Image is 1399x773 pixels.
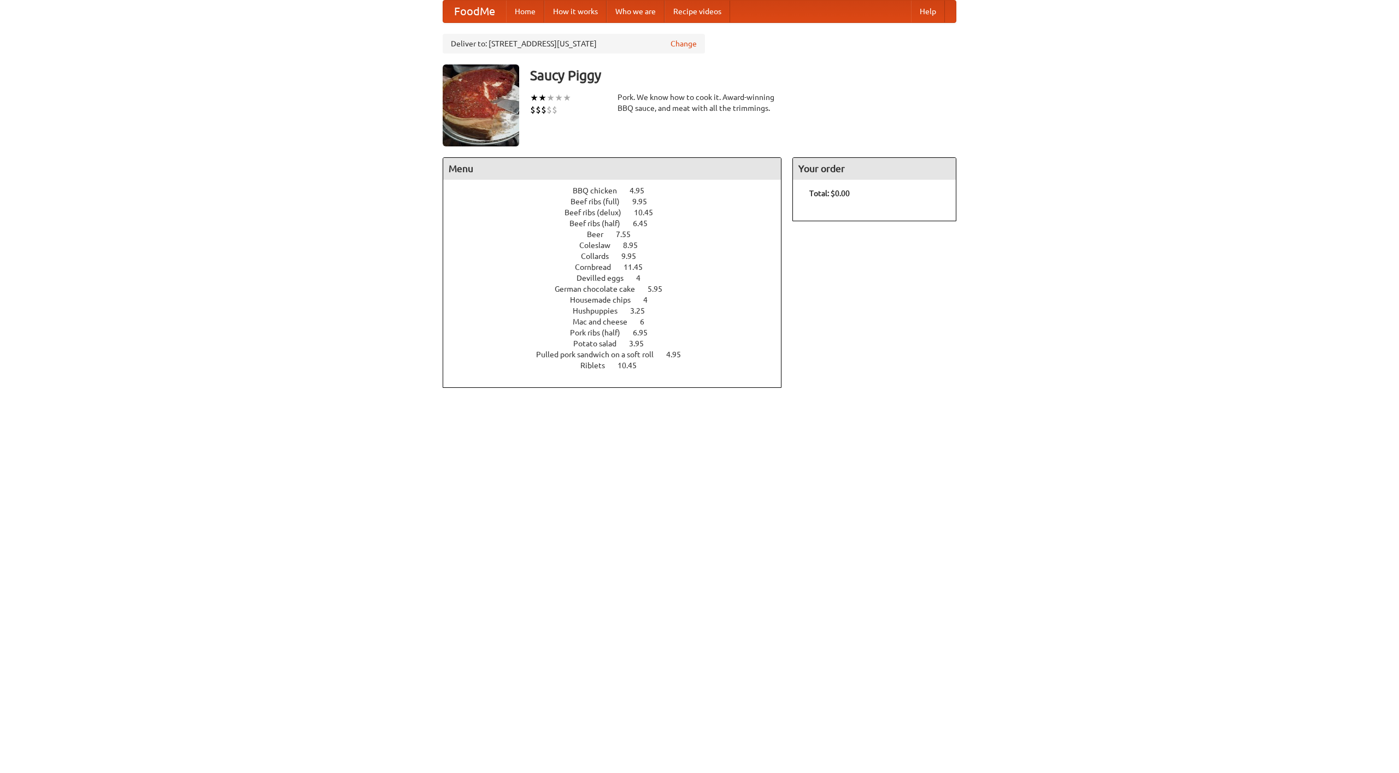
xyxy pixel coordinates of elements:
a: Beef ribs (half) 6.45 [569,219,668,228]
a: Beer 7.55 [587,230,651,239]
li: $ [536,104,541,116]
a: Beef ribs (full) 9.95 [571,197,667,206]
div: Deliver to: [STREET_ADDRESS][US_STATE] [443,34,705,54]
a: Pulled pork sandwich on a soft roll 4.95 [536,350,701,359]
span: Coleslaw [579,241,621,250]
a: FoodMe [443,1,506,22]
span: Beef ribs (delux) [565,208,632,217]
span: Potato salad [573,339,627,348]
span: Hushpuppies [573,306,628,315]
span: Beef ribs (full) [571,197,631,206]
a: Who we are [607,1,665,22]
img: angular.jpg [443,64,519,146]
h4: Menu [443,158,781,180]
span: BBQ chicken [573,186,628,195]
a: Coleslaw 8.95 [579,241,658,250]
a: Home [506,1,544,22]
span: Pork ribs (half) [570,328,631,337]
span: 6.45 [633,219,659,228]
a: Hushpuppies 3.25 [573,306,665,315]
a: Potato salad 3.95 [573,339,664,348]
li: $ [541,104,546,116]
li: $ [546,104,552,116]
li: ★ [563,92,571,104]
a: Riblets 10.45 [580,361,657,370]
span: 5.95 [648,285,673,293]
a: How it works [544,1,607,22]
li: ★ [538,92,546,104]
h3: Saucy Piggy [530,64,956,86]
li: ★ [530,92,538,104]
span: Beef ribs (half) [569,219,631,228]
span: 11.45 [624,263,654,272]
span: 10.45 [618,361,648,370]
span: 4.95 [666,350,692,359]
li: $ [552,104,557,116]
a: Mac and cheese 6 [573,317,665,326]
b: Total: $0.00 [809,189,850,198]
a: Housemade chips 4 [570,296,668,304]
span: 6 [640,317,655,326]
a: Cornbread 11.45 [575,263,663,272]
span: 9.95 [621,252,647,261]
span: Riblets [580,361,616,370]
span: Housemade chips [570,296,642,304]
span: Mac and cheese [573,317,638,326]
li: ★ [546,92,555,104]
span: 4 [636,274,651,282]
div: Pork. We know how to cook it. Award-winning BBQ sauce, and meat with all the trimmings. [618,92,781,114]
a: Change [671,38,697,49]
a: Collards 9.95 [581,252,656,261]
span: 3.25 [630,306,656,315]
li: ★ [555,92,563,104]
span: Pulled pork sandwich on a soft roll [536,350,665,359]
a: BBQ chicken 4.95 [573,186,665,195]
a: Beef ribs (delux) 10.45 [565,208,673,217]
span: Beer [587,230,614,239]
span: 9.95 [632,197,658,206]
span: German chocolate cake [555,285,646,293]
a: German chocolate cake 5.95 [555,285,683,293]
h4: Your order [793,158,956,180]
a: Help [911,1,945,22]
span: Cornbread [575,263,622,272]
a: Pork ribs (half) 6.95 [570,328,668,337]
span: 7.55 [616,230,642,239]
span: 6.95 [633,328,659,337]
span: 8.95 [623,241,649,250]
span: Devilled eggs [577,274,634,282]
span: 4.95 [630,186,655,195]
li: $ [530,104,536,116]
a: Recipe videos [665,1,730,22]
span: 10.45 [634,208,664,217]
span: 4 [643,296,659,304]
span: Collards [581,252,620,261]
span: 3.95 [629,339,655,348]
a: Devilled eggs 4 [577,274,661,282]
